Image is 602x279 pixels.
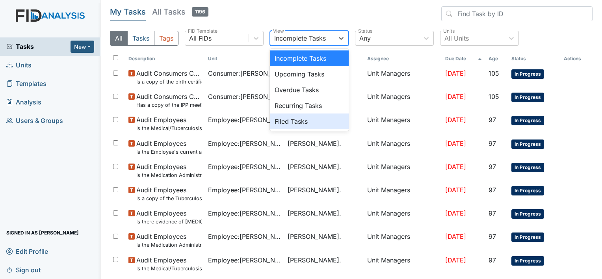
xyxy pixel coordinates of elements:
[511,256,544,266] span: In Progress
[288,185,341,195] span: [PERSON_NAME].
[364,205,442,229] td: Unit Managers
[442,52,485,65] th: Toggle SortBy
[136,139,202,156] span: Audit Employees Is the Employee's current annual Performance Evaluation on file?
[205,52,284,65] th: Toggle SortBy
[445,69,466,77] span: [DATE]
[511,116,544,125] span: In Progress
[445,163,466,171] span: [DATE]
[445,93,466,100] span: [DATE]
[489,232,496,240] span: 97
[364,159,442,182] td: Unit Managers
[136,125,202,132] small: Is the Medical/Tuberculosis Assessment updated annually?
[364,89,442,112] td: Unit Managers
[489,186,496,194] span: 97
[208,162,281,171] span: Employee : [PERSON_NAME] [PERSON_NAME]
[445,209,466,217] span: [DATE]
[511,93,544,102] span: In Progress
[489,69,499,77] span: 105
[208,92,281,101] span: Consumer : [PERSON_NAME]
[489,163,496,171] span: 97
[208,115,281,125] span: Employee : [PERSON_NAME]
[6,42,71,51] a: Tasks
[125,52,205,65] th: Toggle SortBy
[270,50,349,66] div: Incomplete Tasks
[364,52,442,65] th: Assignee
[489,256,496,264] span: 97
[364,182,442,205] td: Unit Managers
[288,255,341,265] span: [PERSON_NAME].
[136,162,202,179] span: Audit Employees Is the Medication Administration certificate found in the file?
[444,33,469,43] div: All Units
[441,6,593,21] input: Find Task by ID
[489,209,496,217] span: 97
[511,69,544,79] span: In Progress
[364,112,442,135] td: Unit Managers
[136,218,202,225] small: Is there evidence of [MEDICAL_DATA] (probationary [DATE] and post accident)?
[489,116,496,124] span: 97
[364,252,442,275] td: Unit Managers
[136,69,202,86] span: Audit Consumers Charts Is a copy of the birth certificate found in the file?
[136,208,202,225] span: Audit Employees Is there evidence of drug test (probationary within 90 days and post accident)?
[136,92,202,109] span: Audit Consumers Charts Has a copy of the IPP meeting been sent to the Parent/Guardian within 30 d...
[136,232,202,249] span: Audit Employees Is the Medication Administration Test and 2 observation checklist (hire after 10/...
[136,185,202,202] span: Audit Employees Is a copy of the Tuberculosis Test in the file?
[6,96,41,108] span: Analysis
[445,232,466,240] span: [DATE]
[270,66,349,82] div: Upcoming Tasks
[508,52,561,65] th: Toggle SortBy
[6,227,79,239] span: Signed in as [PERSON_NAME]
[136,101,202,109] small: Has a copy of the IPP meeting been sent to the Parent/Guardian [DATE] of the meeting?
[113,55,118,60] input: Toggle All Rows Selected
[288,162,341,171] span: [PERSON_NAME].
[6,264,41,276] span: Sign out
[445,186,466,194] span: [DATE]
[511,139,544,149] span: In Progress
[485,52,508,65] th: Toggle SortBy
[127,31,154,46] button: Tasks
[561,52,593,65] th: Actions
[445,116,466,124] span: [DATE]
[110,31,128,46] button: All
[136,255,202,272] span: Audit Employees Is the Medical/Tuberculosis Assessment updated annually?
[208,139,281,148] span: Employee : [PERSON_NAME]
[110,6,146,17] h5: My Tasks
[208,255,281,265] span: Employee : [PERSON_NAME]
[364,136,442,159] td: Unit Managers
[136,78,202,86] small: Is a copy of the birth certificate found in the file?
[511,232,544,242] span: In Progress
[511,163,544,172] span: In Progress
[445,256,466,264] span: [DATE]
[136,241,202,249] small: Is the Medication Administration Test and 2 observation checklist (hire after 10/07) found in the...
[6,245,48,257] span: Edit Profile
[270,98,349,113] div: Recurring Tasks
[110,31,178,46] div: Type filter
[6,115,63,127] span: Users & Groups
[208,185,281,195] span: Employee : [PERSON_NAME] [PERSON_NAME]
[359,33,371,43] div: Any
[511,209,544,219] span: In Progress
[511,186,544,195] span: In Progress
[274,33,326,43] div: Incomplete Tasks
[152,6,208,17] h5: All Tasks
[270,82,349,98] div: Overdue Tasks
[489,139,496,147] span: 97
[288,232,341,241] span: [PERSON_NAME].
[136,195,202,202] small: Is a copy of the Tuberculosis Test in the file?
[136,115,202,132] span: Audit Employees Is the Medical/Tuberculosis Assessment updated annually?
[71,41,94,53] button: New
[189,33,212,43] div: All FIDs
[6,78,46,90] span: Templates
[489,93,499,100] span: 105
[208,232,281,241] span: Employee : [PERSON_NAME] [PERSON_NAME]
[288,208,341,218] span: [PERSON_NAME].
[192,7,208,17] span: 1196
[136,148,202,156] small: Is the Employee's current annual Performance Evaluation on file?
[208,69,281,78] span: Consumer : [PERSON_NAME]
[270,113,349,129] div: Filed Tasks
[364,229,442,252] td: Unit Managers
[136,265,202,272] small: Is the Medical/Tuberculosis Assessment updated annually?
[6,59,32,71] span: Units
[208,208,281,218] span: Employee : [PERSON_NAME] [PERSON_NAME]
[136,171,202,179] small: Is the Medication Administration certificate found in the file?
